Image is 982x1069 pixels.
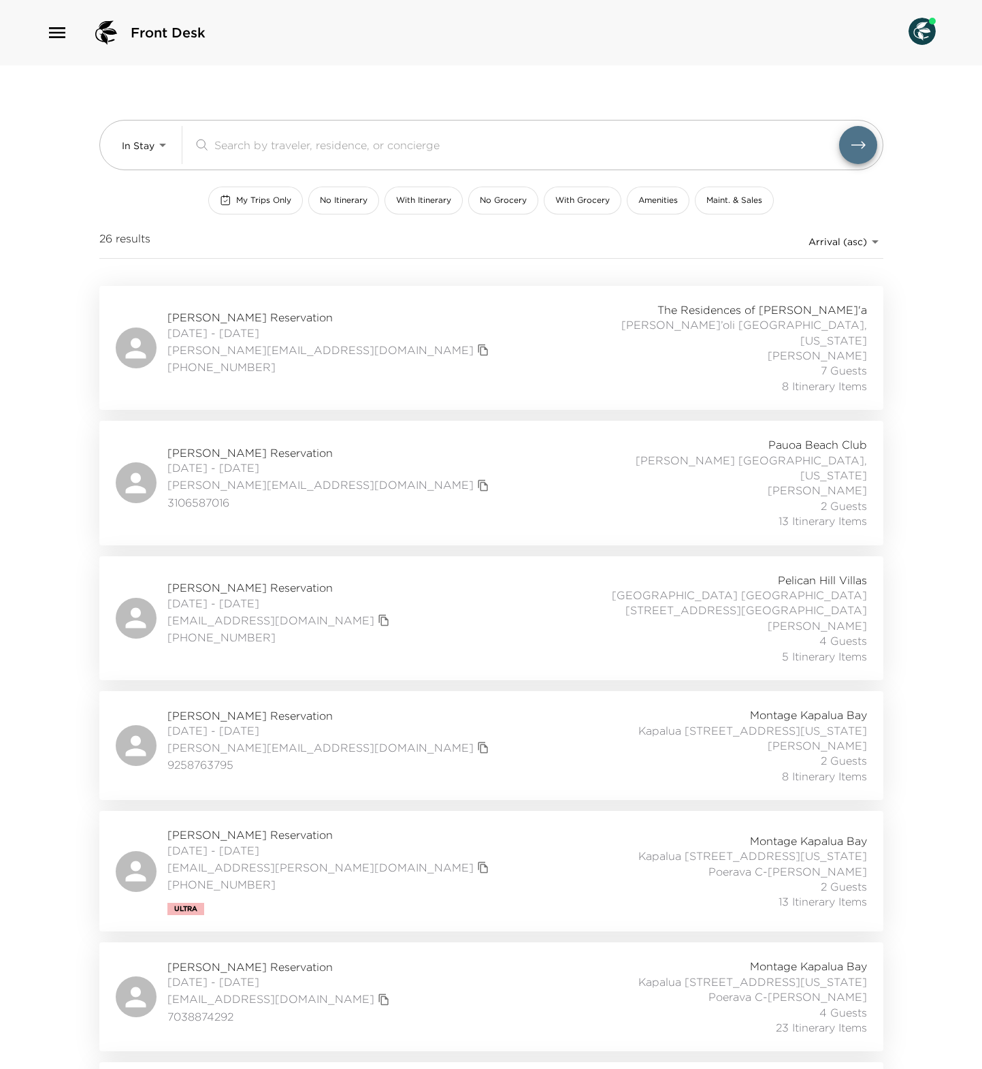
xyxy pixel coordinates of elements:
span: [PERSON_NAME] [768,348,867,363]
span: In Stay [122,140,154,152]
span: 23 Itinerary Items [776,1020,867,1035]
span: Ultra [174,905,197,913]
span: [PERSON_NAME] [768,618,867,633]
span: The Residences of [PERSON_NAME]'a [657,302,867,317]
a: [EMAIL_ADDRESS][DOMAIN_NAME] [167,991,374,1006]
img: User [909,18,936,45]
a: [EMAIL_ADDRESS][DOMAIN_NAME] [167,613,374,628]
span: Maint. & Sales [706,195,762,206]
span: [PERSON_NAME] Reservation [167,827,493,842]
span: Kapalua [STREET_ADDRESS][US_STATE] [638,848,867,863]
span: [PERSON_NAME] Reservation [167,310,493,325]
span: 8 Itinerary Items [782,379,867,394]
span: 26 results [99,231,150,253]
button: copy primary member email [374,990,393,1009]
span: [PERSON_NAME] Reservation [167,708,493,723]
span: 4 Guests [819,1005,867,1020]
button: Amenities [627,187,689,214]
span: Pauoa Beach Club [768,437,867,452]
a: [PERSON_NAME][EMAIL_ADDRESS][DOMAIN_NAME] [167,342,474,357]
button: Maint. & Sales [695,187,774,214]
span: [PHONE_NUMBER] [167,877,493,892]
span: Montage Kapalua Bay [750,707,867,722]
span: Amenities [638,195,678,206]
span: 7038874292 [167,1009,393,1024]
span: Front Desk [131,23,206,42]
span: With Grocery [555,195,610,206]
input: Search by traveler, residence, or concierge [214,137,839,153]
span: My Trips Only [236,195,291,206]
a: [PERSON_NAME] Reservation[DATE] - [DATE][EMAIL_ADDRESS][DOMAIN_NAME]copy primary member email7038... [99,942,883,1051]
img: logo [90,16,122,49]
span: Arrival (asc) [808,236,867,248]
button: copy primary member email [474,858,493,877]
span: [DATE] - [DATE] [167,460,493,475]
span: No Grocery [480,195,527,206]
a: [PERSON_NAME] Reservation[DATE] - [DATE][PERSON_NAME][EMAIL_ADDRESS][DOMAIN_NAME]copy primary mem... [99,691,883,800]
span: [PERSON_NAME] [768,738,867,753]
span: 8 Itinerary Items [782,769,867,784]
button: With Itinerary [384,187,463,214]
span: 7 Guests [821,363,867,378]
span: 9258763795 [167,757,493,772]
span: [PHONE_NUMBER] [167,360,493,374]
a: [EMAIL_ADDRESS][PERSON_NAME][DOMAIN_NAME] [167,860,474,875]
span: [PERSON_NAME] Reservation [167,580,393,595]
button: copy primary member email [474,738,493,757]
span: Kapalua [STREET_ADDRESS][US_STATE] [638,974,867,989]
span: Montage Kapalua Bay [750,833,867,848]
span: [DATE] - [DATE] [167,723,493,738]
span: No Itinerary [320,195,367,206]
span: [PERSON_NAME]’oli [GEOGRAPHIC_DATA], [US_STATE] [566,317,867,348]
button: My Trips Only [208,187,303,214]
span: [DATE] - [DATE] [167,325,493,340]
span: [PERSON_NAME] [GEOGRAPHIC_DATA], [US_STATE] [566,453,867,483]
a: [PERSON_NAME][EMAIL_ADDRESS][DOMAIN_NAME] [167,477,474,492]
span: Montage Kapalua Bay [750,959,867,974]
span: 13 Itinerary Items [779,513,867,528]
span: [PERSON_NAME] Reservation [167,959,393,974]
span: 3106587016 [167,495,493,510]
button: copy primary member email [374,611,393,630]
span: 13 Itinerary Items [779,894,867,909]
span: [DATE] - [DATE] [167,843,493,858]
a: [PERSON_NAME] Reservation[DATE] - [DATE][EMAIL_ADDRESS][DOMAIN_NAME]copy primary member email[PHO... [99,556,883,680]
span: [PERSON_NAME] [768,483,867,498]
span: With Itinerary [396,195,451,206]
button: No Grocery [468,187,538,214]
span: 2 Guests [821,498,867,513]
button: No Itinerary [308,187,379,214]
a: [PERSON_NAME] Reservation[DATE] - [DATE][PERSON_NAME][EMAIL_ADDRESS][DOMAIN_NAME]copy primary mem... [99,286,883,410]
a: [PERSON_NAME][EMAIL_ADDRESS][DOMAIN_NAME] [167,740,474,755]
span: [DATE] - [DATE] [167,596,393,611]
button: copy primary member email [474,476,493,495]
button: With Grocery [544,187,621,214]
span: Kapalua [STREET_ADDRESS][US_STATE] [638,723,867,738]
span: [PERSON_NAME] Reservation [167,445,493,460]
span: 4 Guests [819,633,867,648]
span: [GEOGRAPHIC_DATA] [GEOGRAPHIC_DATA][STREET_ADDRESS][GEOGRAPHIC_DATA] [566,588,867,618]
span: [PHONE_NUMBER] [167,630,393,645]
button: copy primary member email [474,340,493,360]
a: [PERSON_NAME] Reservation[DATE] - [DATE][PERSON_NAME][EMAIL_ADDRESS][DOMAIN_NAME]copy primary mem... [99,421,883,545]
span: 2 Guests [821,879,867,894]
span: 5 Itinerary Items [782,649,867,664]
a: [PERSON_NAME] Reservation[DATE] - [DATE][EMAIL_ADDRESS][PERSON_NAME][DOMAIN_NAME]copy primary mem... [99,811,883,931]
span: Pelican Hill Villas [778,573,867,588]
span: Poerava C-[PERSON_NAME] [708,864,867,879]
span: 2 Guests [821,753,867,768]
span: Poerava C-[PERSON_NAME] [708,989,867,1004]
span: [DATE] - [DATE] [167,974,393,989]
